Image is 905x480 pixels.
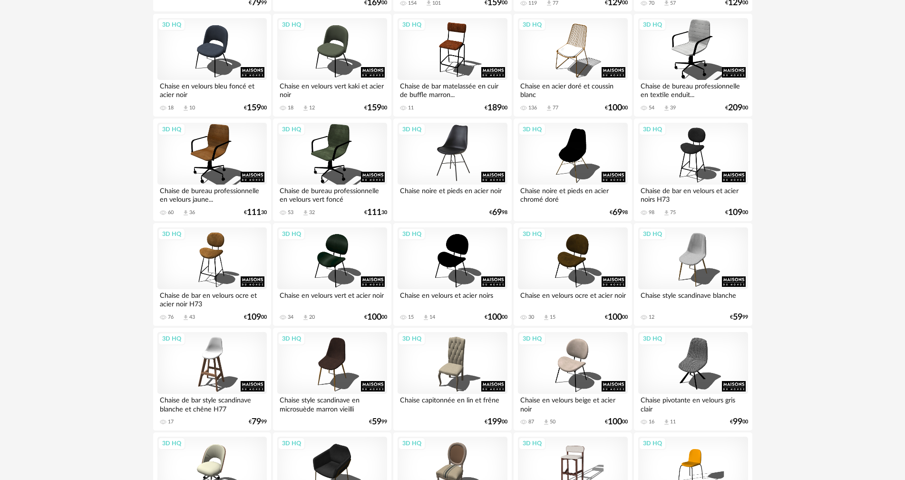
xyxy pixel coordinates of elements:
div: 11 [670,419,676,425]
div: Chaise de bureau professionnelle en velours jaune... [157,185,267,204]
div: 3D HQ [158,228,185,240]
div: 11 [408,105,414,111]
div: 18 [288,105,293,111]
span: 209 [728,105,742,111]
div: 3D HQ [398,123,426,136]
div: 43 [189,314,195,321]
div: € 00 [725,105,748,111]
div: 3D HQ [278,123,305,136]
div: 3D HQ [158,437,185,450]
div: 77 [553,105,558,111]
div: € 99 [369,419,387,425]
div: 32 [309,209,315,216]
div: 17 [168,419,174,425]
div: 36 [189,209,195,216]
div: 39 [670,105,676,111]
a: 3D HQ Chaise de bureau professionnelle en velours jaune... 60 Download icon 36 €11130 [153,118,271,221]
a: 3D HQ Chaise de bar style scandinave blanche et chêne H77 17 €7999 [153,328,271,431]
div: 18 [168,105,174,111]
span: 111 [247,209,261,216]
div: 3D HQ [158,19,185,31]
a: 3D HQ Chaise en velours et acier noirs 15 Download icon 14 €10000 [393,223,511,326]
span: Download icon [302,209,309,216]
div: € 98 [489,209,507,216]
div: Chaise de bar en velours et acier noirs H73 [638,185,748,204]
span: Download icon [182,105,189,112]
div: 15 [550,314,555,321]
div: 76 [168,314,174,321]
div: Chaise de bureau professionnelle en velours vert foncé [277,185,387,204]
div: Chaise de bureau professionnelle en textile enduit... [638,80,748,99]
div: Chaise en velours vert kaki et acier noir [277,80,387,99]
span: 99 [733,419,742,425]
a: 3D HQ Chaise noire et pieds en acier noir €6998 [393,118,511,221]
div: Chaise noire et pieds en acier chromé doré [518,185,627,204]
span: Download icon [543,419,550,426]
div: 3D HQ [278,333,305,345]
a: 3D HQ Chaise en velours vert et acier noir 34 Download icon 20 €10000 [273,223,391,326]
div: 3D HQ [518,437,546,450]
div: 34 [288,314,293,321]
span: Download icon [302,105,309,112]
div: € 00 [485,314,507,321]
a: 3D HQ Chaise pivotante en velours gris clair 16 Download icon 11 €9900 [634,328,752,431]
div: Chaise en velours ocre et acier noir [518,289,627,308]
div: € 30 [244,209,267,216]
span: 69 [613,209,622,216]
div: € 00 [244,314,267,321]
div: € 00 [485,419,507,425]
div: 3D HQ [518,333,546,345]
div: 14 [429,314,435,321]
span: Download icon [663,209,670,216]
div: 3D HQ [278,228,305,240]
div: Chaise en velours beige et acier noir [518,394,627,413]
span: 59 [733,314,742,321]
div: 3D HQ [398,228,426,240]
div: Chaise style scandinave blanche [638,289,748,308]
a: 3D HQ Chaise de bureau professionnelle en textile enduit... 54 Download icon 39 €20900 [634,14,752,117]
div: € 00 [605,419,628,425]
span: 100 [367,314,381,321]
div: 30 [528,314,534,321]
span: 100 [608,314,622,321]
div: Chaise de bar en velours ocre et acier noir H73 [157,289,267,308]
span: 111 [367,209,381,216]
div: Chaise en velours bleu foncé et acier noir [157,80,267,99]
div: 3D HQ [518,228,546,240]
span: 109 [728,209,742,216]
div: 136 [528,105,537,111]
a: 3D HQ Chaise en velours beige et acier noir 87 Download icon 50 €10000 [514,328,632,431]
span: Download icon [182,209,189,216]
span: 100 [608,105,622,111]
span: Download icon [543,314,550,321]
div: 3D HQ [639,19,666,31]
div: € 00 [364,314,387,321]
div: 3D HQ [639,123,666,136]
div: 3D HQ [158,333,185,345]
div: 3D HQ [278,437,305,450]
div: Chaise style scandinave en microsuède marron vieilli [277,394,387,413]
span: 100 [608,419,622,425]
div: 3D HQ [639,437,666,450]
div: € 00 [364,105,387,111]
a: 3D HQ Chaise en velours ocre et acier noir 30 Download icon 15 €10000 [514,223,632,326]
div: 98 [649,209,654,216]
div: 3D HQ [398,333,426,345]
div: 75 [670,209,676,216]
div: Chaise en velours et acier noirs [398,289,507,308]
div: 53 [288,209,293,216]
a: 3D HQ Chaise de bar en velours ocre et acier noir H73 76 Download icon 43 €10900 [153,223,271,326]
a: 3D HQ Chaise de bar matelassée en cuir de buffle marron... 11 €18900 [393,14,511,117]
div: 3D HQ [398,437,426,450]
div: € 98 [610,209,628,216]
div: 12 [309,105,315,111]
div: € 00 [730,419,748,425]
a: 3D HQ Chaise en velours bleu foncé et acier noir 18 Download icon 10 €15900 [153,14,271,117]
div: Chaise en acier doré et coussin blanc [518,80,627,99]
div: 87 [528,419,534,425]
div: € 00 [725,209,748,216]
a: 3D HQ Chaise de bureau professionnelle en velours vert foncé 53 Download icon 32 €11130 [273,118,391,221]
div: 60 [168,209,174,216]
span: Download icon [182,314,189,321]
span: 69 [492,209,502,216]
